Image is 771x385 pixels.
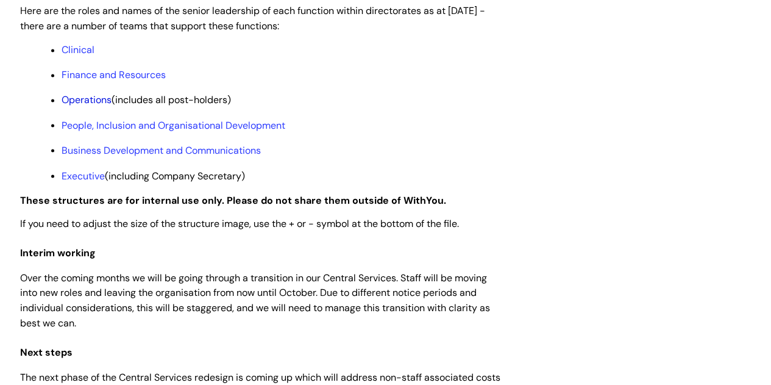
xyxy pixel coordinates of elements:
span: (includes all post-holders) [62,93,231,106]
a: Business Development and Communications [62,143,261,156]
strong: These structures are for internal use only. Please do not share them outside of WithYou. [20,193,446,206]
span: If you need to adjust the size of the structure image, use the + or - symbol at the bottom of the... [20,217,459,229]
span: Interim working [20,246,96,259]
a: Executive [62,169,105,182]
a: People, Inclusion and Organisational Development [62,118,285,131]
a: Clinical [62,43,94,56]
a: Finance and Resources [62,68,166,81]
span: Next steps [20,345,73,358]
span: (including Company Secretary) [62,169,245,182]
a: Operations [62,93,112,106]
span: Here are the roles and names of the senior leadership of each function within directorates as at ... [20,4,485,32]
span: Over the coming months we will be going through a transition in our Central Services. Staff will ... [20,271,490,329]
